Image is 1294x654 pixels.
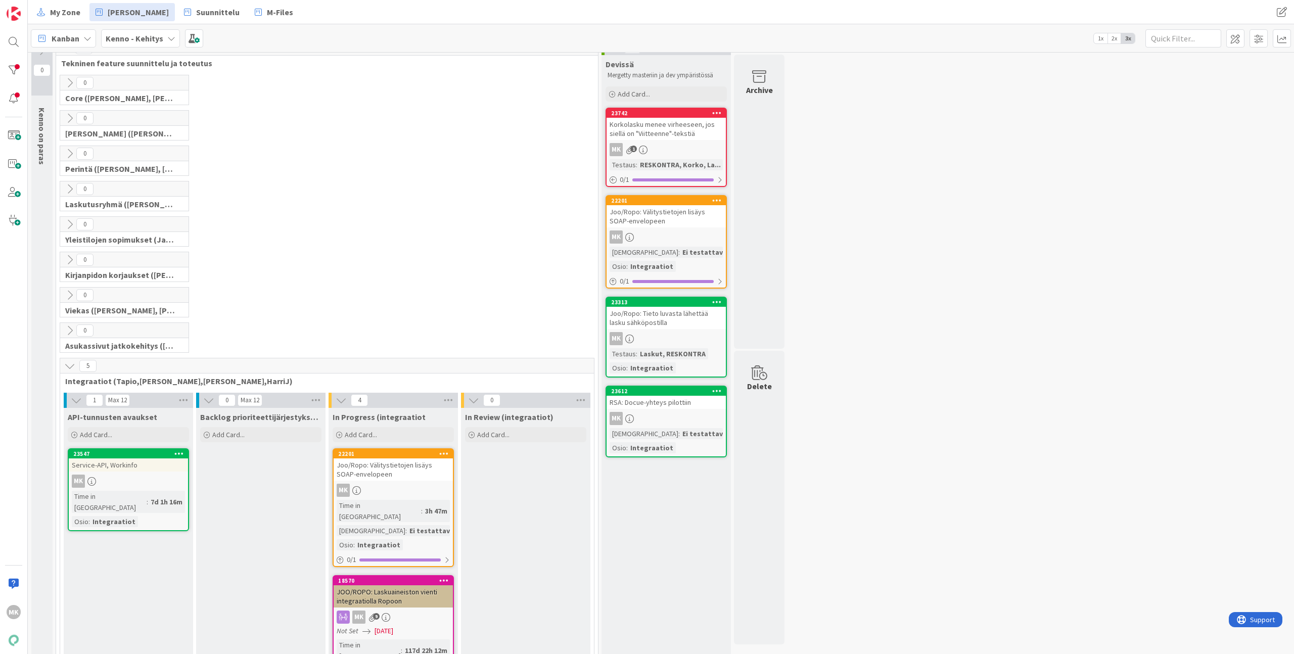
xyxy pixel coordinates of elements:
[106,33,163,43] b: Kenno - Kehitys
[108,6,169,18] span: [PERSON_NAME]
[337,626,358,635] i: Not Set
[79,360,97,372] span: 5
[611,388,726,395] div: 23612
[69,475,188,488] div: MK
[7,7,21,21] img: Visit kanbanzone.com
[21,2,46,14] span: Support
[610,230,623,244] div: MK
[352,611,365,624] div: MK
[76,77,94,89] span: 0
[746,84,773,96] div: Archive
[421,505,423,517] span: :
[626,442,628,453] span: :
[65,128,176,138] span: Halti (Sebastian, VilleH, Riikka, Antti, MikkoV, PetriH, PetriM)
[65,341,176,351] span: Asukassivut jatkokehitys (Rasmus, TommiH, Bella)
[334,576,453,608] div: 18570JOO/ROPO: Laskuaineiston vienti integraatiolla Ropoon
[610,261,626,272] div: Osio
[68,412,157,422] span: API-tunnusten avaukset
[61,58,585,68] span: Tekninen feature suunnittelu ja toteutus
[76,183,94,195] span: 0
[465,412,553,422] span: In Review (integraatiot)
[72,475,85,488] div: MK
[618,89,650,99] span: Add Card...
[33,64,51,76] span: 0
[76,324,94,337] span: 0
[477,430,510,439] span: Add Card...
[65,305,176,315] span: Viekas (Samuli, Saara, Mika, Pirjo, Keijo, TommiHä, Rasmus)
[31,3,86,21] a: My Zone
[337,484,350,497] div: MK
[353,539,355,550] span: :
[607,396,726,409] div: RSA: Docue-yhteys pilottiin
[80,430,112,439] span: Add Card...
[37,108,47,165] span: Kenno on paras
[334,611,453,624] div: MK
[355,539,403,550] div: Integraatiot
[610,348,636,359] div: Testaus
[607,205,726,227] div: Joo/Ropo: Välitystietojen lisäys SOAP-envelopeen
[72,516,88,527] div: Osio
[147,496,148,507] span: :
[76,254,94,266] span: 0
[607,298,726,307] div: 23313
[86,394,103,406] span: 1
[334,449,453,481] div: 22201Joo/Ropo: Välitystietojen lisäys SOAP-envelopeen
[267,6,293,18] span: M-Files
[218,394,236,406] span: 0
[607,332,726,345] div: MK
[65,235,176,245] span: Yleistilojen sopimukset (Jaakko, VilleP, TommiL, Simo)
[72,491,147,513] div: Time in [GEOGRAPHIC_DATA]
[241,398,259,403] div: Max 12
[65,270,176,280] span: Kirjanpidon korjaukset (Jussi, JaakkoHä)
[333,412,426,422] span: In Progress (integraatiot
[347,554,356,565] span: 0 / 1
[65,93,176,103] span: Core (Pasi, Jussi, JaakkoHä, Jyri, Leo, MikkoK, Väinö, MattiH)
[212,430,245,439] span: Add Card...
[337,500,421,522] div: Time in [GEOGRAPHIC_DATA]
[620,174,629,185] span: 0 / 1
[611,197,726,204] div: 22201
[626,261,628,272] span: :
[351,394,368,406] span: 4
[375,626,393,636] span: [DATE]
[65,199,176,209] span: Laskutusryhmä (Antti, Keijo)
[610,143,623,156] div: MK
[334,458,453,481] div: Joo/Ropo: Välitystietojen lisäys SOAP-envelopeen
[69,458,188,472] div: Service-API, Workinfo
[338,450,453,457] div: 22201
[607,298,726,329] div: 23313Joo/Ropo: Tieto luvasta lähettää lasku sähköpostilla
[607,230,726,244] div: MK
[607,143,726,156] div: MK
[69,449,188,472] div: 23547Service-API, Workinfo
[607,118,726,140] div: Korkolasku menee virheeseen, jos siellä on "Viitteenne"-tekstiä
[423,505,450,517] div: 3h 47m
[1107,33,1121,43] span: 2x
[334,553,453,566] div: 0/1
[89,3,175,21] a: [PERSON_NAME]
[148,496,185,507] div: 7d 1h 16m
[637,348,708,359] div: Laskut, RESKONTRA
[628,261,676,272] div: Integraatiot
[636,348,637,359] span: :
[7,605,21,619] div: MK
[90,516,138,527] div: Integraatiot
[373,613,380,620] span: 9
[626,362,628,373] span: :
[76,289,94,301] span: 0
[630,146,637,152] span: 1
[345,430,377,439] span: Add Card...
[50,6,80,18] span: My Zone
[636,159,637,170] span: :
[76,218,94,230] span: 0
[610,159,636,170] div: Testaus
[52,32,79,44] span: Kanban
[607,173,726,186] div: 0/1
[608,71,725,79] p: Mergetty masteriin ja dev ympäristössä
[65,376,581,386] span: Integraatiot (Tapio,Santeri,Marko,HarriJ)
[108,398,127,403] div: Max 12
[607,387,726,409] div: 23612RSA: Docue-yhteys pilottiin
[7,633,21,647] img: avatar
[607,109,726,118] div: 23742
[678,428,680,439] span: :
[610,247,678,258] div: [DEMOGRAPHIC_DATA]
